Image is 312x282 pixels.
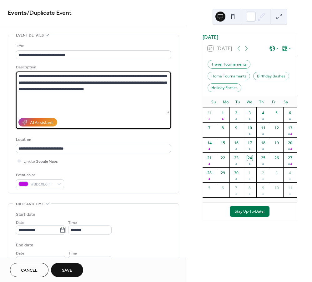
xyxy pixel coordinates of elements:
[16,136,170,143] div: Location
[247,110,253,116] div: 3
[274,155,279,161] div: 26
[274,110,279,116] div: 5
[234,125,239,131] div: 9
[256,96,268,107] div: Th
[287,170,293,176] div: 4
[27,7,72,19] span: / Duplicate Event
[21,267,38,274] span: Cancel
[247,125,253,131] div: 10
[287,125,293,131] div: 13
[247,185,253,191] div: 8
[247,140,253,146] div: 17
[208,60,250,69] div: Travel Tournaments
[280,96,292,107] div: Sa
[16,211,35,218] div: Start date
[207,140,212,146] div: 14
[16,172,63,178] div: Event color
[274,185,279,191] div: 10
[220,185,226,191] div: 6
[244,96,255,107] div: We
[219,96,231,107] div: Mo
[260,185,266,191] div: 9
[207,110,212,116] div: 31
[287,185,293,191] div: 11
[16,32,44,39] span: Event details
[232,96,244,107] div: Tu
[260,170,266,176] div: 2
[220,155,226,161] div: 22
[23,158,58,165] span: Link to Google Maps
[16,43,170,49] div: Title
[10,263,48,277] button: Cancel
[230,206,269,217] button: Stay Up-To-Date!
[260,110,266,116] div: 4
[68,220,77,226] span: Time
[220,140,226,146] div: 15
[260,140,266,146] div: 18
[247,170,253,176] div: 1
[207,155,212,161] div: 21
[62,267,72,274] span: Save
[51,263,83,277] button: Save
[16,242,33,249] div: End date
[287,110,293,116] div: 6
[220,170,226,176] div: 29
[234,110,239,116] div: 2
[247,155,253,161] div: 24
[287,140,293,146] div: 20
[208,83,241,92] div: Holiday Parties
[234,155,239,161] div: 23
[268,96,279,107] div: Fr
[16,220,24,226] span: Date
[234,170,239,176] div: 30
[203,33,297,41] div: [DATE]
[234,140,239,146] div: 16
[16,201,44,207] span: Date and time
[30,120,53,126] div: AI Assistant
[207,170,212,176] div: 28
[16,64,170,71] div: Description
[18,118,57,126] button: AI Assistant
[253,72,289,81] div: Birthday Bashes
[260,125,266,131] div: 11
[234,185,239,191] div: 7
[287,155,293,161] div: 27
[31,181,54,188] span: #BD10E0FF
[274,125,279,131] div: 12
[207,185,212,191] div: 5
[208,96,219,107] div: Su
[207,125,212,131] div: 7
[68,250,77,257] span: Time
[274,170,279,176] div: 3
[220,110,226,116] div: 1
[16,250,24,257] span: Date
[8,7,27,19] a: Events
[220,125,226,131] div: 8
[274,140,279,146] div: 19
[208,72,250,81] div: Home Tournaments
[260,155,266,161] div: 25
